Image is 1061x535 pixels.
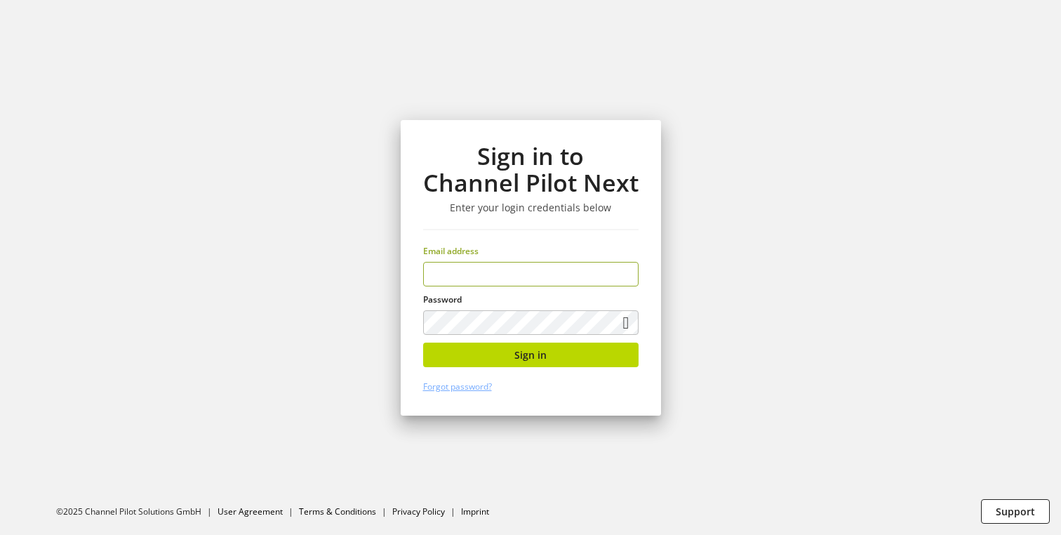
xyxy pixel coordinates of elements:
a: User Agreement [218,506,283,517]
a: Forgot password? [423,381,492,392]
span: Support [996,504,1035,519]
a: Terms & Conditions [299,506,376,517]
h1: Sign in to Channel Pilot Next [423,143,639,197]
button: Support [981,499,1050,524]
button: Sign in [423,343,639,367]
span: Sign in [514,348,547,362]
li: ©2025 Channel Pilot Solutions GmbH [56,506,218,518]
a: Imprint [461,506,489,517]
span: Password [423,293,462,305]
h3: Enter your login credentials below [423,202,639,214]
span: Email address [423,245,479,257]
a: Privacy Policy [392,506,445,517]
